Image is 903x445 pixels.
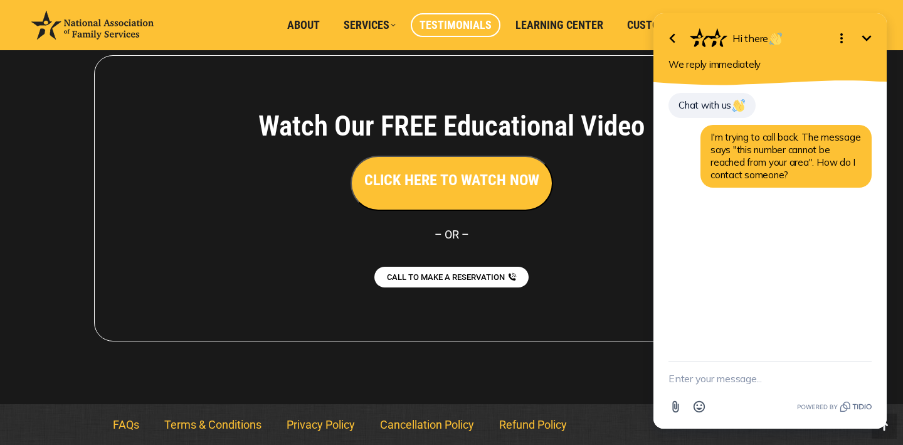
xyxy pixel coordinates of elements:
[387,273,505,281] span: CALL TO MAKE A RESERVATION
[189,109,714,143] h4: Watch Our FREE Educational Video
[31,362,235,395] textarea: New message
[627,18,722,32] span: Customer Service
[515,18,603,32] span: Learning Center
[278,13,329,37] a: About
[435,228,469,241] span: – OR –
[507,13,612,37] a: Learning Center
[95,99,108,112] img: 👋
[100,410,803,439] nav: Menu
[95,32,146,45] span: Hi there
[487,410,579,439] a: Refund Policy
[31,58,124,70] span: We reply immediately
[618,13,731,37] a: Customer Service
[50,395,74,419] button: Open Emoji picker
[274,410,367,439] a: Privacy Policy
[160,399,235,414] a: Powered by Tidio.
[152,410,274,439] a: Terms & Conditions
[100,410,152,439] a: FAQs
[367,410,487,439] a: Cancellation Policy
[351,174,553,188] a: CLICK HERE TO WATCH NOW
[287,18,320,32] span: About
[351,156,553,211] button: CLICK HERE TO WATCH NOW
[364,169,539,191] h3: CLICK HERE TO WATCH NOW
[192,26,217,51] button: Open options
[411,13,500,37] a: Testimonials
[132,33,145,45] img: 👋
[41,99,108,111] span: Chat with us
[344,18,396,32] span: Services
[26,395,50,419] button: Attach file button
[217,26,242,51] button: Minimize
[73,131,223,181] span: I'm trying to call back. The message says "this number cannot be reached from your area". How do ...
[31,11,154,40] img: National Association of Family Services
[420,18,492,32] span: Testimonials
[374,267,529,287] a: CALL TO MAKE A RESERVATION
